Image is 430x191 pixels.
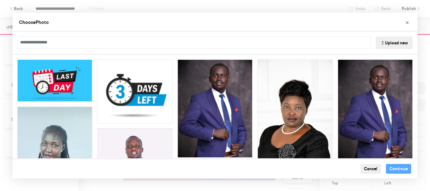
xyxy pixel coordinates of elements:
[376,37,413,49] button: Upload new
[19,19,49,25] span: Choose Photo
[360,164,381,174] button: Cancel
[386,164,411,174] button: Continue
[399,160,422,183] iframe: Drift Widget Chat Controller
[13,13,417,178] div: Choose Image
